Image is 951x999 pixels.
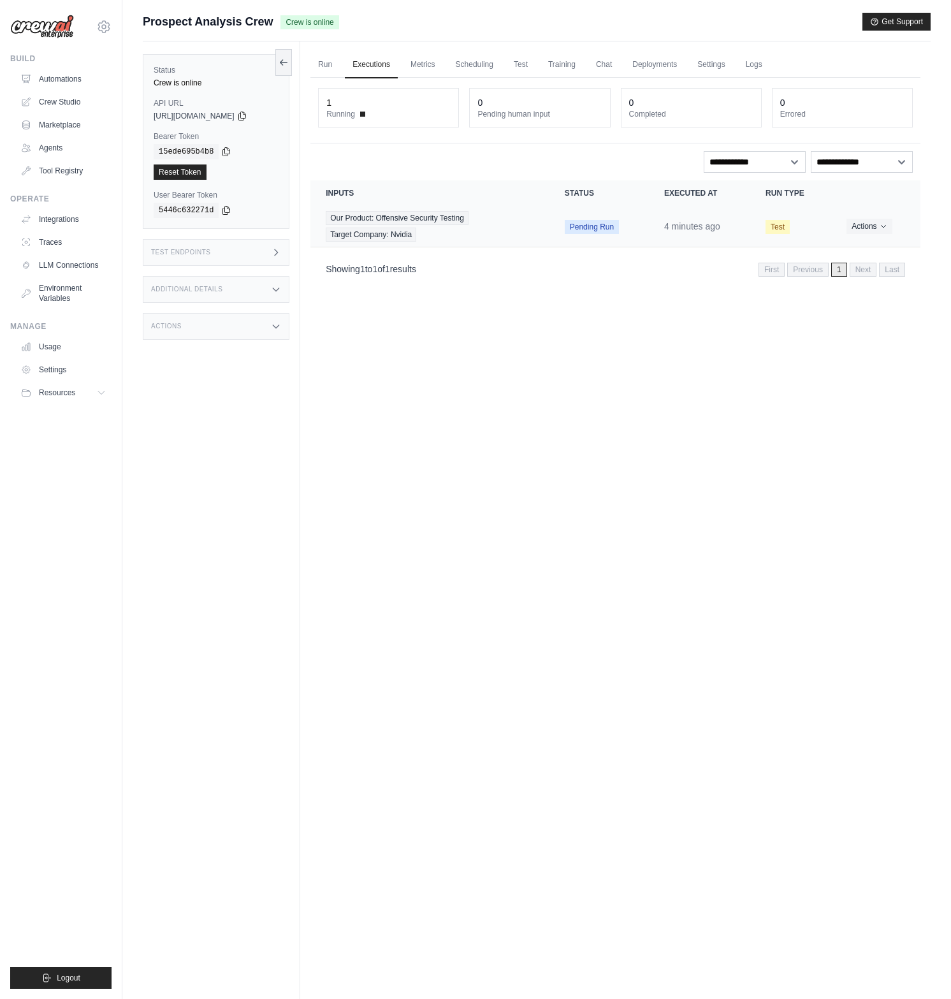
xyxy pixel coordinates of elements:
a: LLM Connections [15,255,112,275]
span: Target Company: Nvidia [326,228,416,242]
th: Executed at [649,180,750,206]
nav: Pagination [759,263,905,277]
th: Inputs [310,180,549,206]
div: 1 [326,96,331,109]
p: Showing to of results [326,263,416,275]
a: Automations [15,69,112,89]
label: Status [154,65,279,75]
a: Scheduling [448,52,501,78]
span: [URL][DOMAIN_NAME] [154,111,235,121]
button: Get Support [862,13,931,31]
a: Tool Registry [15,161,112,181]
div: 0 [477,96,483,109]
label: User Bearer Token [154,190,279,200]
span: Logout [57,973,80,983]
h3: Actions [151,323,182,330]
a: Agents [15,138,112,158]
span: Running [326,109,355,119]
a: Environment Variables [15,278,112,309]
span: Prospect Analysis Crew [143,13,273,31]
a: Settings [15,360,112,380]
code: 5446c632271d [154,203,219,218]
code: 15ede695b4b8 [154,144,219,159]
span: 1 [385,264,390,274]
iframe: Chat Widget [887,938,951,999]
span: Previous [787,263,829,277]
time: August 21, 2025 at 14:36 EDT [664,221,720,231]
a: Logs [738,52,770,78]
section: Crew executions table [310,180,920,285]
button: Logout [10,967,112,989]
a: Metrics [403,52,443,78]
a: Traces [15,232,112,252]
label: API URL [154,98,279,108]
a: Marketplace [15,115,112,135]
a: Test [506,52,535,78]
nav: Pagination [310,252,920,285]
a: Usage [15,337,112,357]
dt: Completed [629,109,753,119]
a: View execution details for Our Product [326,211,534,242]
a: Run [310,52,340,78]
div: Operate [10,194,112,204]
th: Status [549,180,649,206]
span: Crew is online [280,15,338,29]
span: First [759,263,785,277]
a: Settings [690,52,732,78]
a: Deployments [625,52,685,78]
span: Pending Run [565,220,619,234]
span: Our Product: Offensive Security Testing [326,211,468,225]
div: Build [10,54,112,64]
a: Chat [588,52,620,78]
div: Crew is online [154,78,279,88]
h3: Test Endpoints [151,249,211,256]
span: Resources [39,388,75,398]
span: Test [766,220,790,234]
h3: Additional Details [151,286,222,293]
span: 1 [360,264,365,274]
a: Reset Token [154,164,207,180]
a: Integrations [15,209,112,230]
dt: Errored [780,109,904,119]
div: 0 [780,96,785,109]
a: Crew Studio [15,92,112,112]
div: 0 [629,96,634,109]
a: Executions [345,52,398,78]
img: Logo [10,15,74,39]
div: Manage [10,321,112,332]
span: Last [879,263,905,277]
button: Actions for execution [846,219,892,234]
span: Next [850,263,877,277]
span: 1 [831,263,847,277]
span: 1 [372,264,377,274]
th: Run Type [750,180,831,206]
button: Resources [15,383,112,403]
dt: Pending human input [477,109,602,119]
label: Bearer Token [154,131,279,142]
a: Training [541,52,583,78]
